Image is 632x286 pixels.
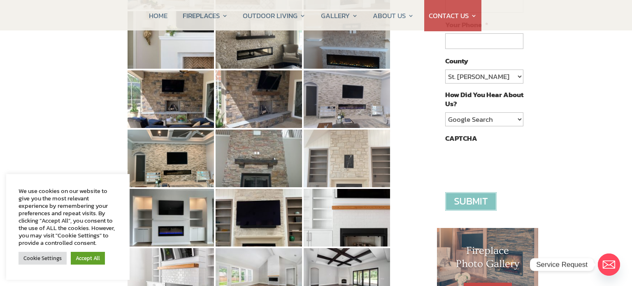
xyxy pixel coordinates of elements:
label: County [445,56,468,65]
img: 5 [216,11,302,69]
iframe: reCAPTCHA [445,147,570,179]
input: Submit [445,192,497,211]
img: 13 [128,189,214,246]
div: We use cookies on our website to give you the most relevant experience by remembering your prefer... [19,187,117,246]
a: Accept All [71,252,105,265]
h1: Fireplace Photo Gallery [453,244,522,274]
img: 8 [216,70,302,128]
img: 7 [128,70,214,128]
img: 6 [304,11,390,69]
a: Cookie Settings [19,252,67,265]
img: 9 [304,70,390,128]
img: 10 [128,130,214,187]
img: 14 [216,189,302,246]
label: How Did You Hear About Us? [445,90,523,108]
a: Email [598,253,620,276]
img: 12 [304,130,390,187]
img: 4 [128,11,214,69]
label: CAPTCHA [445,134,477,143]
img: 15 [304,189,390,246]
img: 11 [216,130,302,187]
